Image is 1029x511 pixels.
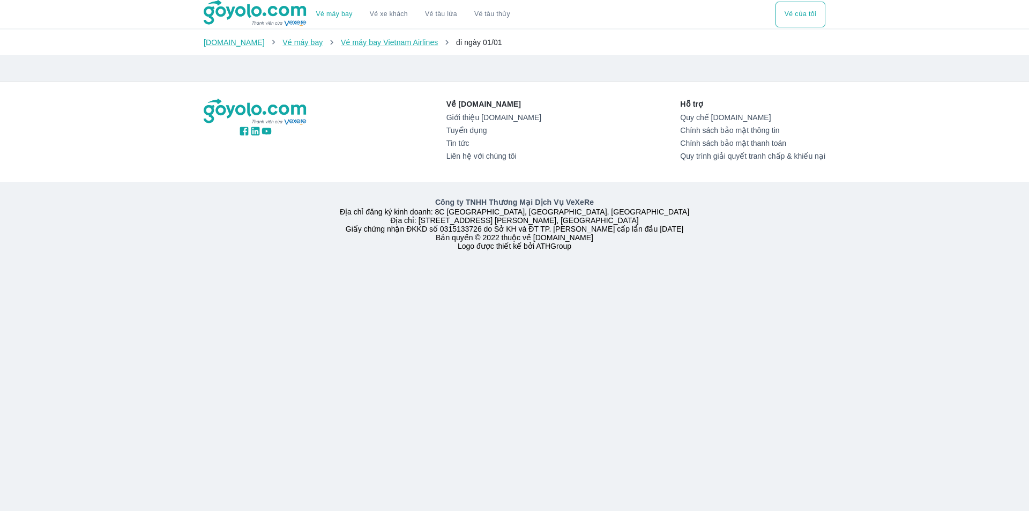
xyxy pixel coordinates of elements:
p: Hỗ trợ [680,99,825,109]
a: Vé tàu lửa [416,2,466,27]
a: Chính sách bảo mật thanh toán [680,139,825,147]
span: đi ngày 01/01 [456,38,502,47]
a: Vé xe khách [370,10,408,18]
a: Giới thiệu [DOMAIN_NAME] [446,113,541,122]
button: Vé tàu thủy [466,2,519,27]
a: Liên hệ với chúng tôi [446,152,541,160]
a: Vé máy bay [282,38,323,47]
a: Chính sách bảo mật thông tin [680,126,825,135]
a: Vé máy bay Vietnam Airlines [341,38,438,47]
nav: breadcrumb [204,37,825,48]
div: choose transportation mode [776,2,825,27]
p: Công ty TNHH Thương Mại Dịch Vụ VeXeRe [206,197,823,208]
a: Quy trình giải quyết tranh chấp & khiếu nại [680,152,825,160]
p: Về [DOMAIN_NAME] [446,99,541,109]
div: Địa chỉ đăng ký kinh doanh: 8C [GEOGRAPHIC_DATA], [GEOGRAPHIC_DATA], [GEOGRAPHIC_DATA] Địa chỉ: [... [197,197,832,250]
div: choose transportation mode [308,2,519,27]
button: Vé của tôi [776,2,825,27]
a: Tuyển dụng [446,126,541,135]
a: Vé máy bay [316,10,353,18]
img: logo [204,99,308,125]
a: Quy chế [DOMAIN_NAME] [680,113,825,122]
a: [DOMAIN_NAME] [204,38,265,47]
a: Tin tức [446,139,541,147]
